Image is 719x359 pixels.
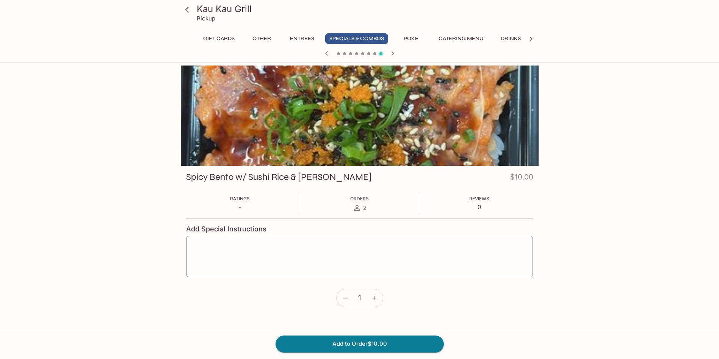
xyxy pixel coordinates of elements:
button: Entrees [285,33,319,44]
p: - [230,203,250,211]
h3: Kau Kau Grill [197,3,536,15]
h4: Add Special Instructions [186,225,533,233]
span: Ratings [230,196,250,201]
span: Orders [350,196,369,201]
p: 0 [469,203,489,211]
button: Gift Cards [199,33,239,44]
h4: $10.00 [510,171,533,186]
span: 2 [363,204,367,211]
button: Poke [394,33,428,44]
button: Specials & Combos [325,33,388,44]
button: Catering Menu [434,33,488,44]
button: Drinks [494,33,528,44]
span: Reviews [469,196,489,201]
button: Other [245,33,279,44]
span: 1 [358,294,361,302]
h3: Spicy Bento w/ Sushi Rice & [PERSON_NAME] [186,171,371,183]
p: Pickup [197,15,215,22]
div: Spicy Bento w/ Sushi Rice & Nori [181,66,539,166]
button: Add to Order$10.00 [276,336,444,352]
